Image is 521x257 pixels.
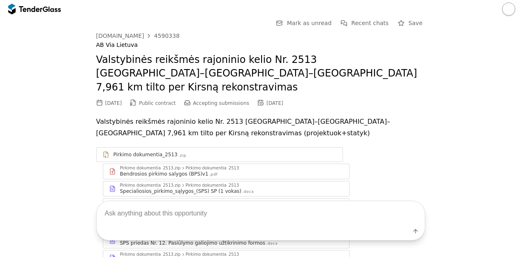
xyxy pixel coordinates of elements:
button: Save [395,18,425,28]
div: .zip [178,153,186,158]
span: Save [408,20,422,26]
button: Recent chats [338,18,391,28]
span: Recent chats [351,20,389,26]
a: [DOMAIN_NAME]4590338 [96,32,180,39]
div: Pirkimo dokumentia_2513 [185,183,239,188]
div: .pdf [209,172,218,177]
a: Pirkimo dokumentia_2513.zip [96,147,343,162]
button: Mark as unread [274,18,334,28]
p: Valstybinės reikšmės rajoninio kelio Nr. 2513 [GEOGRAPHIC_DATA]–[GEOGRAPHIC_DATA]–[GEOGRAPHIC_DAT... [96,116,425,139]
h2: Valstybinės reikšmės rajoninio kelio Nr. 2513 [GEOGRAPHIC_DATA]–[GEOGRAPHIC_DATA]–[GEOGRAPHIC_DAT... [96,53,425,95]
div: Pirkimo dokumentia_2513.zip [120,166,181,170]
div: Pirkimo dokumentia_2513.zip [120,183,181,188]
span: Public contract [139,100,176,106]
span: Mark as unread [287,20,332,26]
div: [DOMAIN_NAME] [96,33,144,39]
div: [DATE] [105,100,122,106]
div: Pirkimo dokumentia_2513 [185,166,239,170]
div: AB Via Lietuva [96,42,425,49]
a: Pirkimo dokumentia_2513.zipPirkimo dokumentia_2513Bendrosios pirkimo salygos (BPS)v1.pdf [103,164,350,179]
span: Accepting submissions [193,100,249,106]
a: Pirkimo dokumentia_2513.zipPirkimo dokumentia_2513Specialiosios_pirkimo_sąlygos_(SPS) SP (1 vokas... [103,181,350,197]
div: Pirkimo dokumentia_2513 [113,151,178,158]
div: 4590338 [154,33,179,39]
div: [DATE] [266,100,283,106]
div: Bendrosios pirkimo salygos (BPS)v1 [120,171,208,177]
